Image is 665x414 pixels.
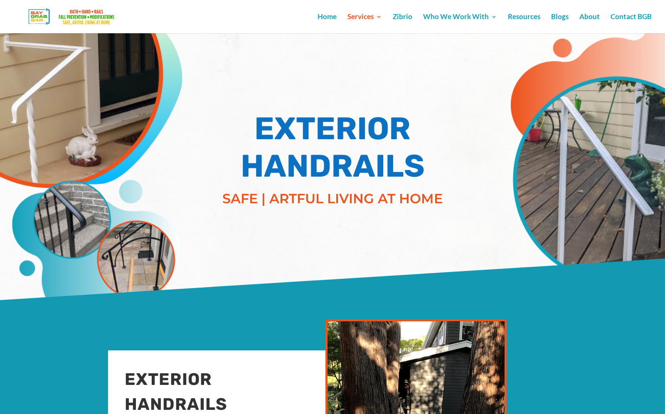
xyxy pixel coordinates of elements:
[579,14,600,33] a: About
[208,189,457,209] p: SAFE | ARTFUL LIVING AT HOME
[423,14,497,33] a: Who We Work With
[393,14,412,33] a: Zibrio
[347,14,382,33] a: Services
[14,6,131,27] img: Bay Grab Bar
[318,14,337,33] a: Home
[508,14,540,33] a: Resources
[208,110,457,189] h1: EXTERIOR HANDRAILS
[611,14,652,33] a: Contact BGB
[551,14,569,33] a: Blogs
